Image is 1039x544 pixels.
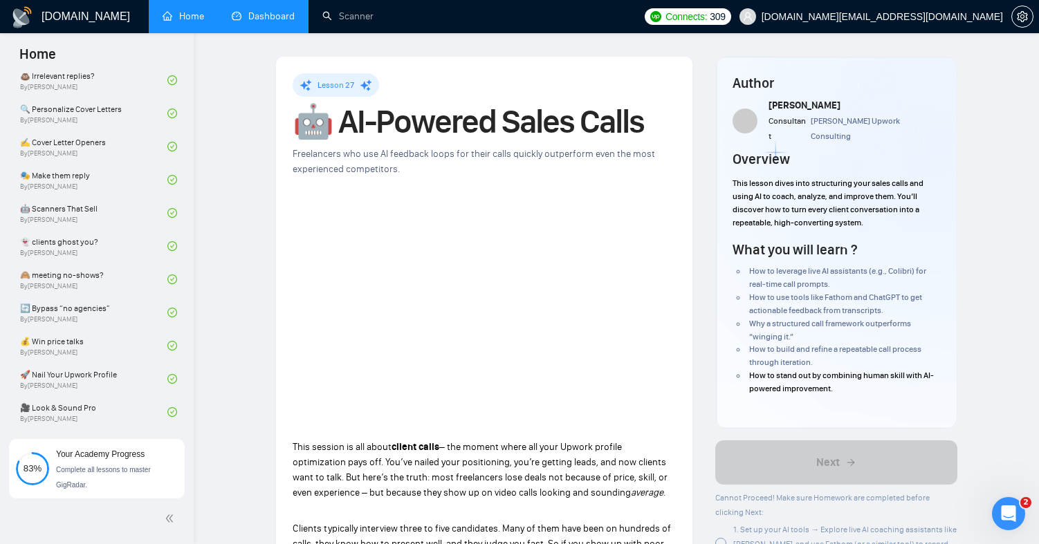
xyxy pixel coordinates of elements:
h4: Overview [733,149,790,169]
a: 🙈 meeting no-shows?By[PERSON_NAME] [20,264,167,294]
img: upwork-logo.png [650,11,661,22]
span: check-circle [167,109,177,118]
img: logo [11,6,33,28]
span: Why a structured call framework outperforms “winging it.” [749,319,911,341]
span: 83% [16,464,49,473]
span: setting [1012,11,1033,22]
span: – the moment where all your Upwork profile optimization pays off. You’ve nailed your positioning,... [293,441,668,498]
span: How to leverage live AI assistants (e.g., Colibri) for real-time call prompts. [749,266,926,289]
a: setting [1011,11,1033,22]
span: double-left [165,512,178,525]
span: check-circle [167,374,177,384]
span: check-circle [167,142,177,151]
span: This session is all about [293,441,392,453]
span: check-circle [167,241,177,251]
a: 🔍 Personalize Cover LettersBy[PERSON_NAME] [20,98,167,129]
a: 🔄 Bypass “no agencies”By[PERSON_NAME] [20,297,167,328]
span: Your Academy Progress [56,449,145,459]
span: check-circle [167,175,177,185]
span: check-circle [167,274,177,284]
a: homeHome [163,10,204,22]
a: 🤖 Scanners That SellBy[PERSON_NAME] [20,198,167,228]
a: dashboardDashboard [232,10,295,22]
h4: Author [733,73,940,93]
h1: 🤖 AI-Powered Sales Calls [293,106,676,137]
span: How to build and refine a repeatable call process through iteration. [749,344,921,367]
a: ✍️ Cover Letter OpenersBy[PERSON_NAME] [20,131,167,162]
span: This lesson dives into structuring your sales calls and using AI to coach, analyze, and improve t... [733,178,923,227]
span: Consultant [769,116,806,141]
span: 2 [1020,497,1031,508]
span: 309 [710,9,725,24]
span: Connects: [665,9,707,24]
strong: client calls [392,441,439,453]
a: 💩 Irrelevant replies?By[PERSON_NAME] [20,65,167,95]
a: 🎭 Make them replyBy[PERSON_NAME] [20,165,167,195]
button: Next [715,440,957,485]
span: Complete all lessons to master GigRadar. [56,466,151,489]
span: user [743,12,753,21]
span: check-circle [167,341,177,350]
span: check-circle [167,407,177,417]
span: check-circle [167,75,177,85]
span: Home [8,44,67,73]
a: searchScanner [322,10,374,22]
span: check-circle [167,308,177,317]
button: setting [1011,6,1033,28]
span: How to stand out by combining human skill with AI-powered improvement. [749,371,934,393]
h4: What you will learn ? [733,240,857,259]
span: . [663,487,665,498]
em: average [631,487,663,498]
a: 🎥 Look & Sound ProBy[PERSON_NAME] [20,397,167,427]
a: 🚀 Nail Your Upwork ProfileBy[PERSON_NAME] [20,364,167,394]
a: 👻 clients ghost you?By[PERSON_NAME] [20,231,167,261]
span: [PERSON_NAME] [769,100,840,111]
span: Lesson 27 [318,80,354,90]
span: Next [816,454,840,471]
span: check-circle [167,208,177,218]
iframe: Intercom live chat [992,497,1025,530]
span: [PERSON_NAME] Upwork Consulting [811,116,900,141]
span: How to use tools like Fathom and ChatGPT to get actionable feedback from transcripts. [749,292,922,315]
span: Freelancers who use AI feedback loops for their calls quickly outperform even the most experience... [293,148,655,175]
a: 💰 Win price talksBy[PERSON_NAME] [20,330,167,361]
span: Cannot Proceed! Make sure Homework are completed before clicking Next: [715,493,930,517]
